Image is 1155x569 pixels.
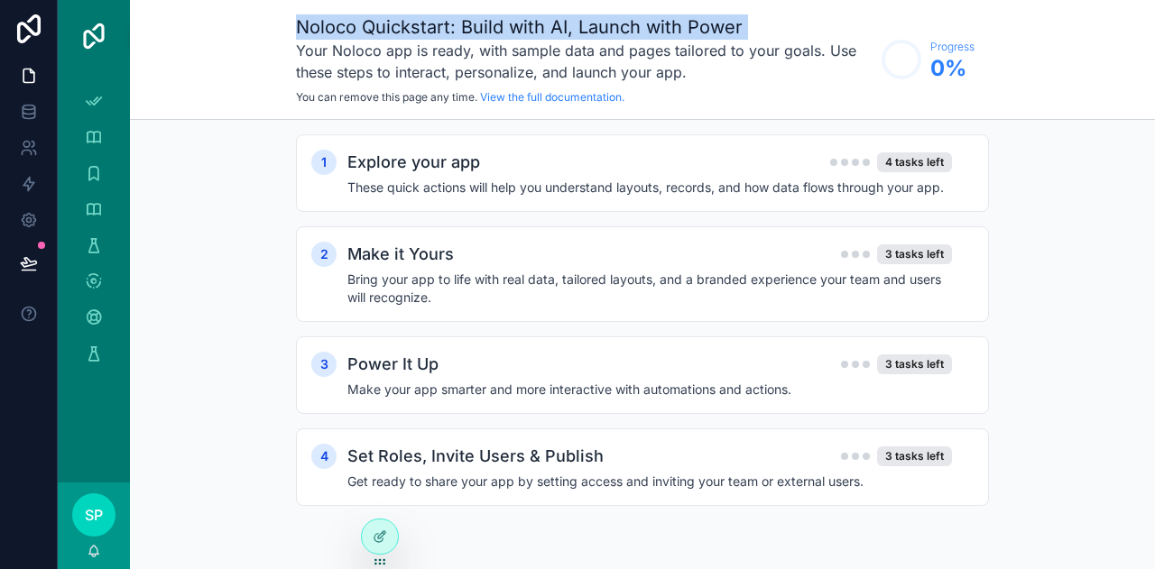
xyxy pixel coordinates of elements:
[296,90,477,104] span: You can remove this page any time.
[877,446,952,466] div: 3 tasks left
[85,504,103,526] span: sp
[347,444,604,469] h2: Set Roles, Invite Users & Publish
[347,150,480,175] h2: Explore your app
[311,352,337,377] div: 3
[296,14,873,40] h1: Noloco Quickstart: Build with AI, Launch with Power
[311,242,337,267] div: 2
[79,22,108,50] img: App logo
[296,40,873,83] h3: Your Noloco app is ready, with sample data and pages tailored to your goals. Use these steps to i...
[311,444,337,469] div: 4
[347,381,952,399] h4: Make your app smarter and more interactive with automations and actions.
[347,242,454,267] h2: Make it Yours
[930,40,975,54] span: Progress
[58,72,130,393] div: scrollable content
[877,152,952,172] div: 4 tasks left
[347,473,952,491] h4: Get ready to share your app by setting access and inviting your team or external users.
[930,54,975,83] span: 0 %
[130,120,1155,554] div: scrollable content
[480,90,624,104] a: View the full documentation.
[347,271,952,307] h4: Bring your app to life with real data, tailored layouts, and a branded experience your team and u...
[347,352,439,377] h2: Power It Up
[877,244,952,264] div: 3 tasks left
[877,354,952,374] div: 3 tasks left
[347,179,952,197] h4: These quick actions will help you understand layouts, records, and how data flows through your app.
[311,150,337,175] div: 1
